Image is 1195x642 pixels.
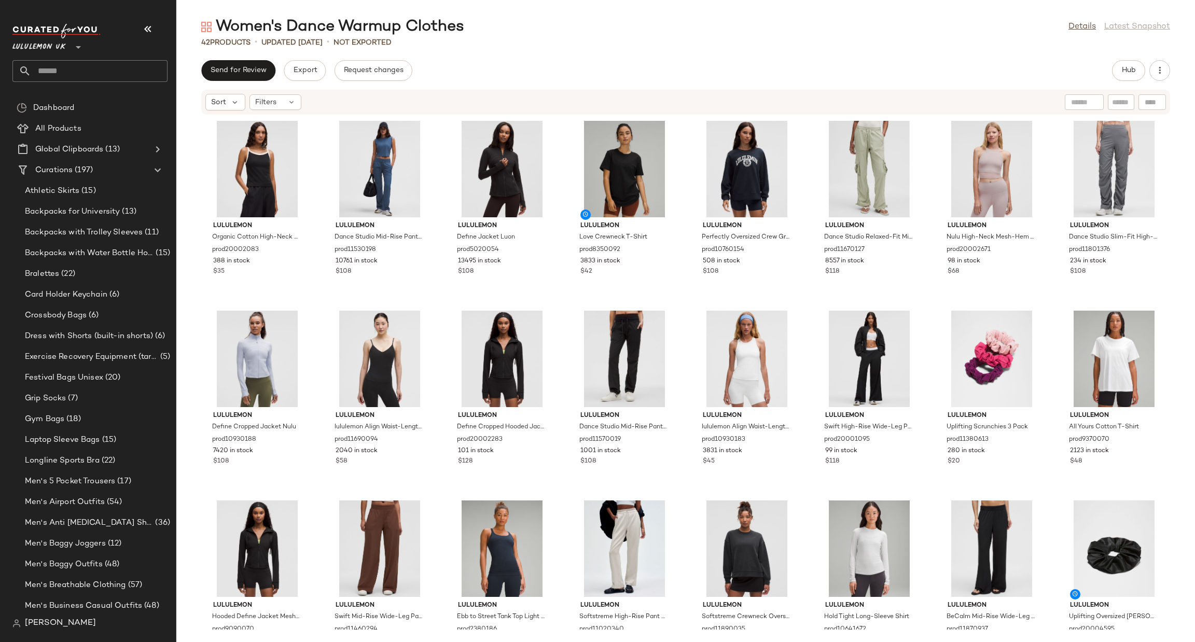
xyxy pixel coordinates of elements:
span: Men's Business Casual Outfits [25,600,142,612]
span: lululemon [948,221,1036,231]
span: lululemon [336,221,424,231]
span: prod11530198 [335,245,376,255]
span: Hooded Define Jacket Mesh Vent Nulu [212,612,300,622]
span: lululemon [213,411,301,421]
span: lululemon [825,221,913,231]
img: LW3IM0S_058471_1 [694,121,799,217]
span: (17) [115,476,131,487]
img: LW5GUVS_038426_1 [1062,121,1166,217]
span: (13) [103,144,120,156]
span: Define Jacket Luon [457,233,515,242]
img: cfy_white_logo.C9jOOHJF.svg [12,24,101,38]
span: lululemon [213,221,301,231]
p: updated [DATE] [261,37,323,48]
span: Exercise Recovery Equipment (target mobility + muscle recovery equipment) [25,351,158,363]
span: $48 [1070,457,1082,466]
span: prod20004595 [1069,625,1115,634]
img: LW1FNQS_0001_1 [327,311,432,407]
span: Uplifting Oversized [PERSON_NAME] [1069,612,1157,622]
span: Sort [211,97,226,108]
img: LW3GQ6S_0001_1 [450,121,554,217]
span: Hub [1121,66,1136,75]
span: $42 [580,267,592,276]
span: Men's 5 Pocket Trousers [25,476,115,487]
span: Curations [35,164,73,176]
span: lululemon [825,411,913,421]
span: $128 [458,457,473,466]
span: Love Crewneck T-Shirt [579,233,647,242]
img: LW5FFBS_069026_1 [327,500,432,597]
span: Men's Breathable Clothing [25,579,126,591]
span: (48) [103,559,120,570]
span: 2123 in stock [1070,446,1109,456]
span: $20 [948,457,960,466]
span: Uplifting Scrunchies 3 Pack [947,423,1028,432]
span: • [255,36,257,49]
span: $35 [213,267,225,276]
span: $108 [213,457,229,466]
img: LW1FTTS_054427_1 [939,121,1044,217]
img: LW9GBQS_0001_1 [1062,500,1166,597]
span: Longline Sports Bra [25,455,100,467]
span: lululemon [580,411,669,421]
span: Organic Cotton High-Neck Ringer Tank Top [212,233,300,242]
span: Backpacks with Trolley Sleeves [25,227,143,239]
span: lululemon [580,221,669,231]
img: LW5ENOR_071150_1 [327,121,432,217]
span: Lululemon UK [12,35,66,54]
span: prod10930183 [702,435,745,444]
span: 8557 in stock [825,257,864,266]
span: (22) [100,455,116,467]
span: prod20002671 [947,245,991,255]
span: 1001 in stock [580,446,621,456]
span: (12) [106,538,122,550]
span: 508 in stock [703,257,740,266]
span: (5) [158,351,170,363]
span: (54) [105,496,122,508]
span: (20) [103,372,121,384]
span: Dance Studio Slim-Fit High-Rise Flared Pant [1069,233,1157,242]
img: LW3FU1S_0002_1 [1062,311,1166,407]
span: Filters [255,97,276,108]
span: $108 [336,267,351,276]
span: Dance Studio Relaxed-Fit Mid-Rise Cargo Pant [824,233,912,242]
span: Athletic Skirts [25,185,79,197]
span: Festival Bags Unisex [25,372,103,384]
img: LW5GRXS_0001_1 [939,500,1044,597]
img: svg%3e [201,22,212,32]
button: Request changes [335,60,412,81]
span: lululemon [1070,601,1158,610]
span: $45 [703,457,715,466]
span: Swift High-Rise Wide-Leg Pant Logo Waistband [824,423,912,432]
span: 42 [201,39,210,47]
span: $108 [703,267,718,276]
span: Card Holder Keychain [25,289,107,301]
span: Bralettes [25,268,59,280]
span: lululemon [458,411,546,421]
span: 2040 in stock [336,446,378,456]
span: prod11460294 [335,625,378,634]
span: (18) [64,413,81,425]
span: prod20002283 [457,435,503,444]
span: All Yours Cotton T-Shirt [1069,423,1139,432]
span: 99 in stock [825,446,857,456]
span: (197) [73,164,93,176]
span: 13495 in stock [458,257,501,266]
button: Hub [1112,60,1145,81]
span: prod11670127 [824,245,865,255]
span: lululemon Align Waist-Length Racerback Tank Top [702,423,790,432]
span: $118 [825,457,839,466]
span: prod11380613 [947,435,989,444]
span: $118 [825,267,839,276]
a: Details [1068,21,1096,33]
img: LW9FRRS_071078_1 [939,311,1044,407]
span: (15) [100,434,117,446]
span: (15) [154,247,170,259]
span: [PERSON_NAME] [25,617,96,630]
span: lululemon [703,601,791,610]
span: Gym Bags [25,413,64,425]
span: prod2380186 [457,625,497,634]
img: LW5GBHS_027597_1 [572,500,677,597]
span: 10761 in stock [336,257,378,266]
span: 234 in stock [1070,257,1106,266]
